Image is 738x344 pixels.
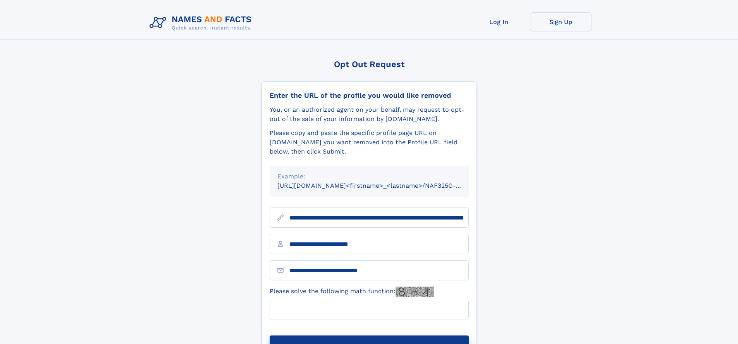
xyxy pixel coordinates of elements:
a: Log In [468,12,530,31]
div: Please copy and paste the specific profile page URL on [DOMAIN_NAME] you want removed into the Pr... [270,128,469,156]
a: Sign Up [530,12,592,31]
div: Example: [277,172,461,181]
small: [URL][DOMAIN_NAME]<firstname>_<lastname>/NAF325G-xxxxxxxx [277,182,483,189]
div: Enter the URL of the profile you would like removed [270,91,469,100]
div: You, or an authorized agent on your behalf, may request to opt-out of the sale of your informatio... [270,105,469,124]
img: Logo Names and Facts [146,12,258,33]
label: Please solve the following math function: [270,287,434,297]
div: Opt Out Request [261,59,477,69]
